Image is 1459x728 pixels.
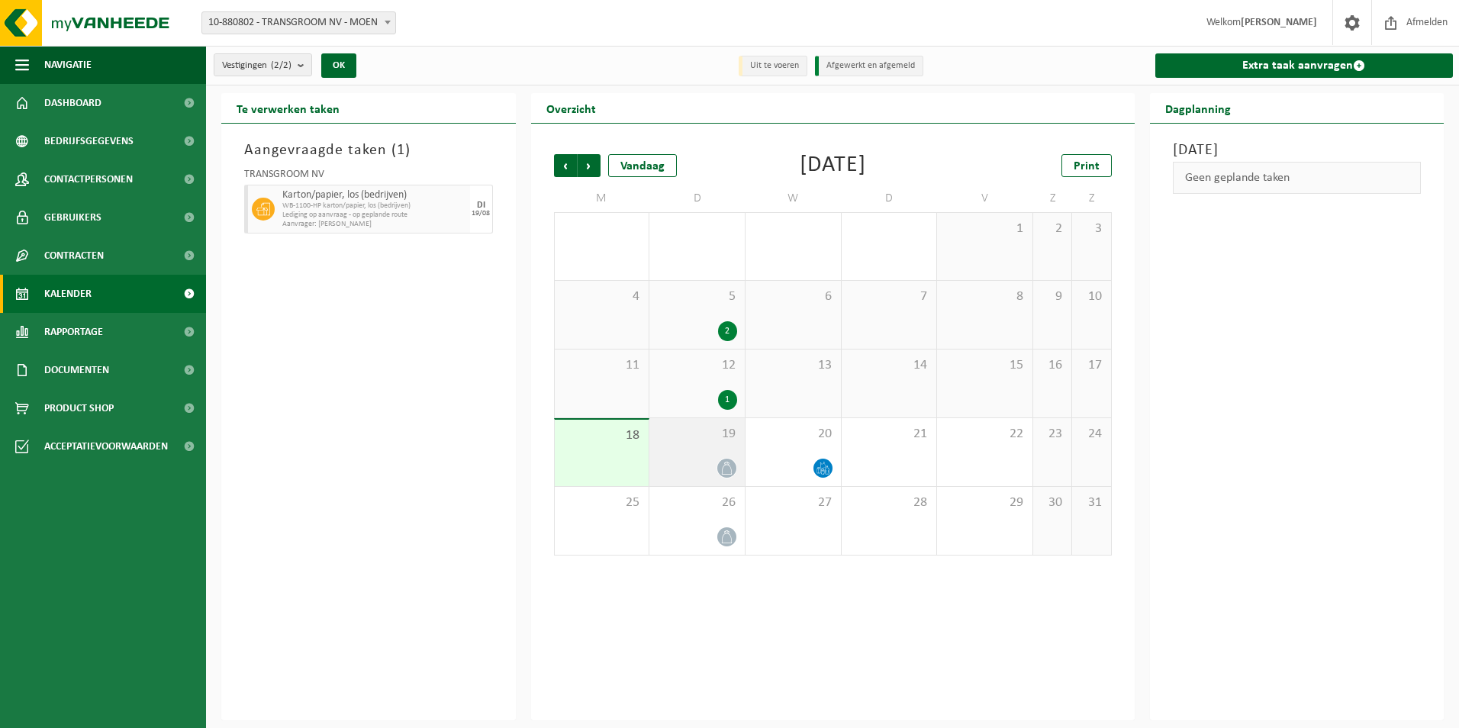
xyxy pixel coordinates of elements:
[44,122,134,160] span: Bedrijfsgegevens
[562,288,642,305] span: 4
[746,185,842,212] td: W
[739,56,807,76] li: Uit te voeren
[244,139,493,162] h3: Aangevraagde taken ( )
[657,494,737,511] span: 26
[397,143,405,158] span: 1
[815,56,923,76] li: Afgewerkt en afgemeld
[201,11,396,34] span: 10-880802 - TRANSGROOM NV - MOEN
[202,12,395,34] span: 10-880802 - TRANSGROOM NV - MOEN
[945,288,1025,305] span: 8
[945,494,1025,511] span: 29
[1041,426,1064,443] span: 23
[282,189,466,201] span: Karton/papier, los (bedrijven)
[718,390,737,410] div: 1
[1074,160,1100,172] span: Print
[44,237,104,275] span: Contracten
[554,154,577,177] span: Vorige
[842,185,938,212] td: D
[44,351,109,389] span: Documenten
[44,46,92,84] span: Navigatie
[753,357,833,374] span: 13
[1061,154,1112,177] a: Print
[44,198,101,237] span: Gebruikers
[271,60,291,70] count: (2/2)
[649,185,746,212] td: D
[849,494,929,511] span: 28
[849,288,929,305] span: 7
[849,426,929,443] span: 21
[44,160,133,198] span: Contactpersonen
[657,288,737,305] span: 5
[1080,426,1103,443] span: 24
[44,313,103,351] span: Rapportage
[945,357,1025,374] span: 15
[477,201,485,210] div: DI
[321,53,356,78] button: OK
[214,53,312,76] button: Vestigingen(2/2)
[1173,139,1422,162] h3: [DATE]
[1041,357,1064,374] span: 16
[657,426,737,443] span: 19
[472,210,490,217] div: 19/08
[562,494,642,511] span: 25
[1241,17,1317,28] strong: [PERSON_NAME]
[44,389,114,427] span: Product Shop
[1080,494,1103,511] span: 31
[221,93,355,123] h2: Te verwerken taken
[1041,221,1064,237] span: 2
[945,426,1025,443] span: 22
[562,427,642,444] span: 18
[44,275,92,313] span: Kalender
[608,154,677,177] div: Vandaag
[1150,93,1246,123] h2: Dagplanning
[282,220,466,229] span: Aanvrager: [PERSON_NAME]
[800,154,866,177] div: [DATE]
[554,185,650,212] td: M
[718,321,737,341] div: 2
[937,185,1033,212] td: V
[578,154,601,177] span: Volgende
[1072,185,1111,212] td: Z
[1041,494,1064,511] span: 30
[44,427,168,465] span: Acceptatievoorwaarden
[1155,53,1454,78] a: Extra taak aanvragen
[753,426,833,443] span: 20
[753,288,833,305] span: 6
[1033,185,1072,212] td: Z
[945,221,1025,237] span: 1
[1080,288,1103,305] span: 10
[282,211,466,220] span: Lediging op aanvraag - op geplande route
[1080,357,1103,374] span: 17
[531,93,611,123] h2: Overzicht
[657,357,737,374] span: 12
[44,84,101,122] span: Dashboard
[282,201,466,211] span: WB-1100-HP karton/papier, los (bedrijven)
[244,169,493,185] div: TRANSGROOM NV
[849,357,929,374] span: 14
[1041,288,1064,305] span: 9
[1173,162,1422,194] div: Geen geplande taken
[1080,221,1103,237] span: 3
[222,54,291,77] span: Vestigingen
[562,357,642,374] span: 11
[753,494,833,511] span: 27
